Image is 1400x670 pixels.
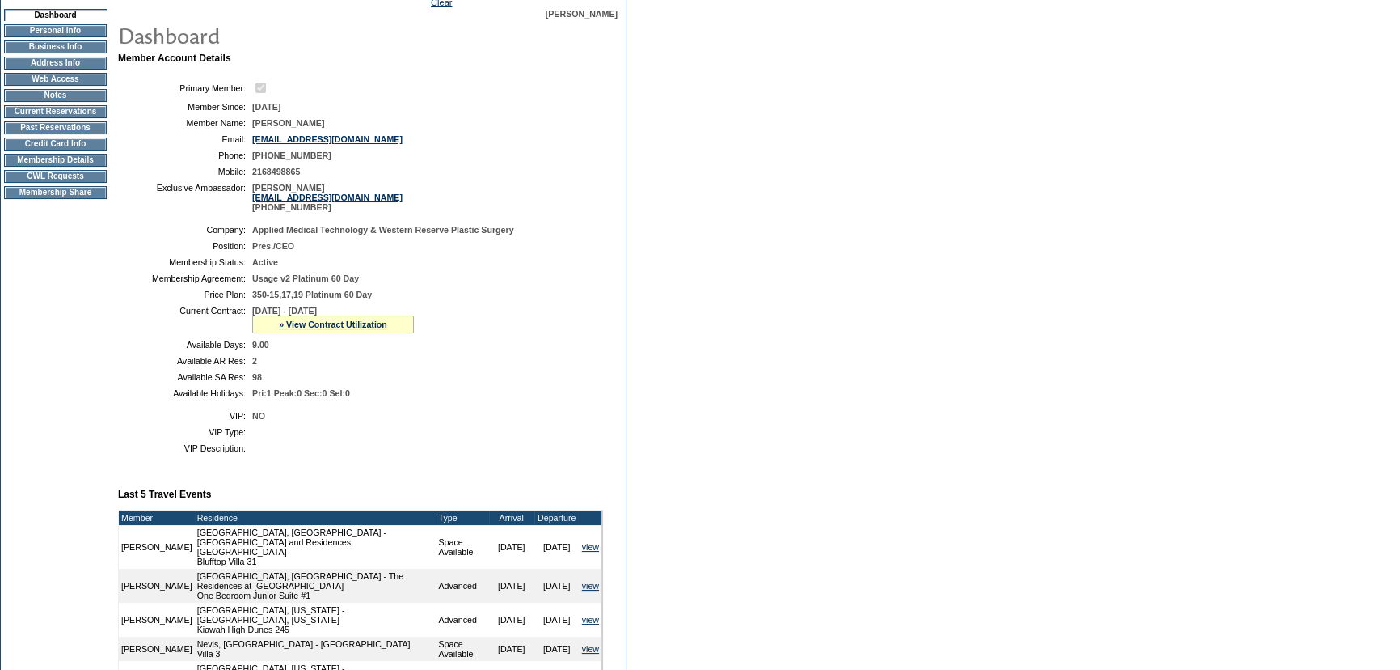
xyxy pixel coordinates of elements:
td: Position: [124,241,246,251]
td: [GEOGRAPHIC_DATA], [GEOGRAPHIC_DATA] - [GEOGRAPHIC_DATA] and Residences [GEOGRAPHIC_DATA] Bluffto... [195,525,436,569]
td: [GEOGRAPHIC_DATA], [GEOGRAPHIC_DATA] - The Residences at [GEOGRAPHIC_DATA] One Bedroom Junior Sui... [195,569,436,603]
td: Nevis, [GEOGRAPHIC_DATA] - [GEOGRAPHIC_DATA] Villa 3 [195,637,436,661]
td: [PERSON_NAME] [119,603,195,637]
a: » View Contract Utilization [279,320,387,329]
td: Notes [4,89,107,102]
td: Available SA Res: [124,372,246,382]
td: Member Name: [124,118,246,128]
td: [PERSON_NAME] [119,637,195,661]
span: [PERSON_NAME] [546,9,618,19]
td: [DATE] [534,603,580,637]
span: Applied Medical Technology & Western Reserve Plastic Surgery [252,225,514,235]
td: Current Contract: [124,306,246,333]
td: VIP Type: [124,427,246,437]
span: 2168498865 [252,167,300,176]
td: Membership Details [4,154,107,167]
span: Usage v2 Platinum 60 Day [252,274,359,283]
td: Mobile: [124,167,246,176]
a: [EMAIL_ADDRESS][DOMAIN_NAME] [252,134,403,144]
td: Membership Status: [124,257,246,267]
td: Exclusive Ambassador: [124,183,246,212]
td: [DATE] [534,637,580,661]
span: 9.00 [252,340,269,350]
td: Past Reservations [4,121,107,134]
td: Membership Agreement: [124,274,246,283]
span: [PERSON_NAME] [252,118,324,128]
td: VIP Description: [124,443,246,453]
td: CWL Requests [4,170,107,183]
td: [DATE] [489,603,534,637]
span: Pres./CEO [252,241,294,251]
span: Pri:1 Peak:0 Sec:0 Sel:0 [252,388,350,398]
td: [GEOGRAPHIC_DATA], [US_STATE] - [GEOGRAPHIC_DATA], [US_STATE] Kiawah High Dunes 245 [195,603,436,637]
td: Advanced [436,569,488,603]
td: [DATE] [489,637,534,661]
span: [PHONE_NUMBER] [252,151,331,160]
td: Primary Member: [124,80,246,95]
td: Residence [195,511,436,525]
td: [PERSON_NAME] [119,525,195,569]
td: Available Days: [124,340,246,350]
td: Current Reservations [4,105,107,118]
td: Space Available [436,525,488,569]
a: view [582,644,599,654]
td: VIP: [124,411,246,421]
td: Available AR Res: [124,356,246,366]
td: Credit Card Info [4,138,107,151]
img: pgTtlDashboard.gif [117,19,441,51]
span: [PERSON_NAME] [PHONE_NUMBER] [252,183,403,212]
td: [PERSON_NAME] [119,569,195,603]
a: [EMAIL_ADDRESS][DOMAIN_NAME] [252,193,403,202]
b: Member Account Details [118,53,231,64]
a: view [582,581,599,591]
td: Type [436,511,488,525]
td: Address Info [4,57,107,70]
span: [DATE] [252,102,280,112]
td: [DATE] [489,569,534,603]
span: 2 [252,356,257,366]
b: Last 5 Travel Events [118,489,211,500]
td: Company: [124,225,246,235]
td: Available Holidays: [124,388,246,398]
td: Business Info [4,40,107,53]
td: Space Available [436,637,488,661]
td: [DATE] [534,569,580,603]
span: [DATE] - [DATE] [252,306,317,316]
td: Membership Share [4,186,107,199]
td: Web Access [4,73,107,86]
td: [DATE] [534,525,580,569]
a: view [582,542,599,552]
td: Departure [534,511,580,525]
td: Arrival [489,511,534,525]
td: Advanced [436,603,488,637]
td: Dashboard [4,9,107,21]
td: Email: [124,134,246,144]
td: Price Plan: [124,290,246,299]
span: NO [252,411,265,421]
td: Phone: [124,151,246,160]
td: Member Since: [124,102,246,112]
td: Member [119,511,195,525]
span: 350-15,17,19 Platinum 60 Day [252,290,372,299]
td: Personal Info [4,24,107,37]
span: 98 [252,372,262,382]
td: [DATE] [489,525,534,569]
span: Active [252,257,278,267]
a: view [582,615,599,625]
